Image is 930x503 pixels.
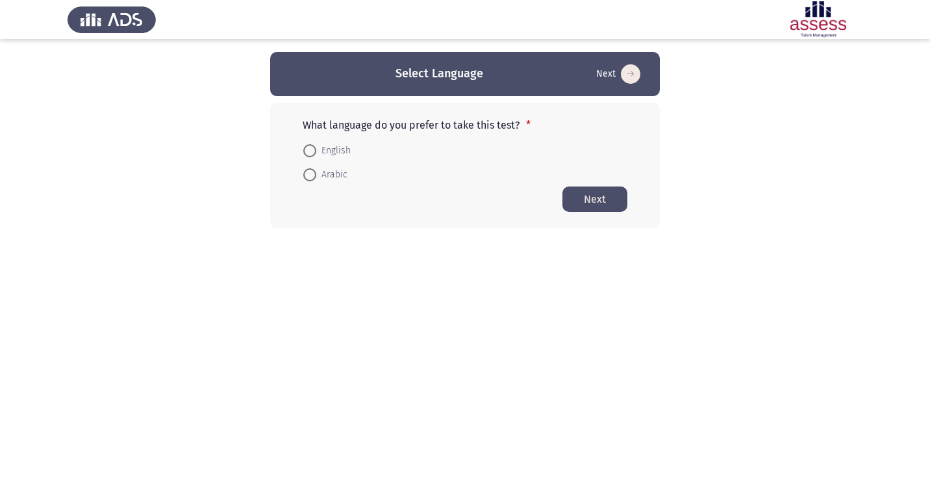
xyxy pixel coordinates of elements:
button: Start assessment [592,64,644,84]
span: Arabic [316,167,347,183]
img: Assess Talent Management logo [68,1,156,38]
img: Assessment logo of ASSESS Employability - EBI [774,1,862,38]
p: What language do you prefer to take this test? [303,119,627,131]
span: English [316,143,351,159]
button: Start assessment [562,187,627,212]
h3: Select Language [396,66,483,82]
